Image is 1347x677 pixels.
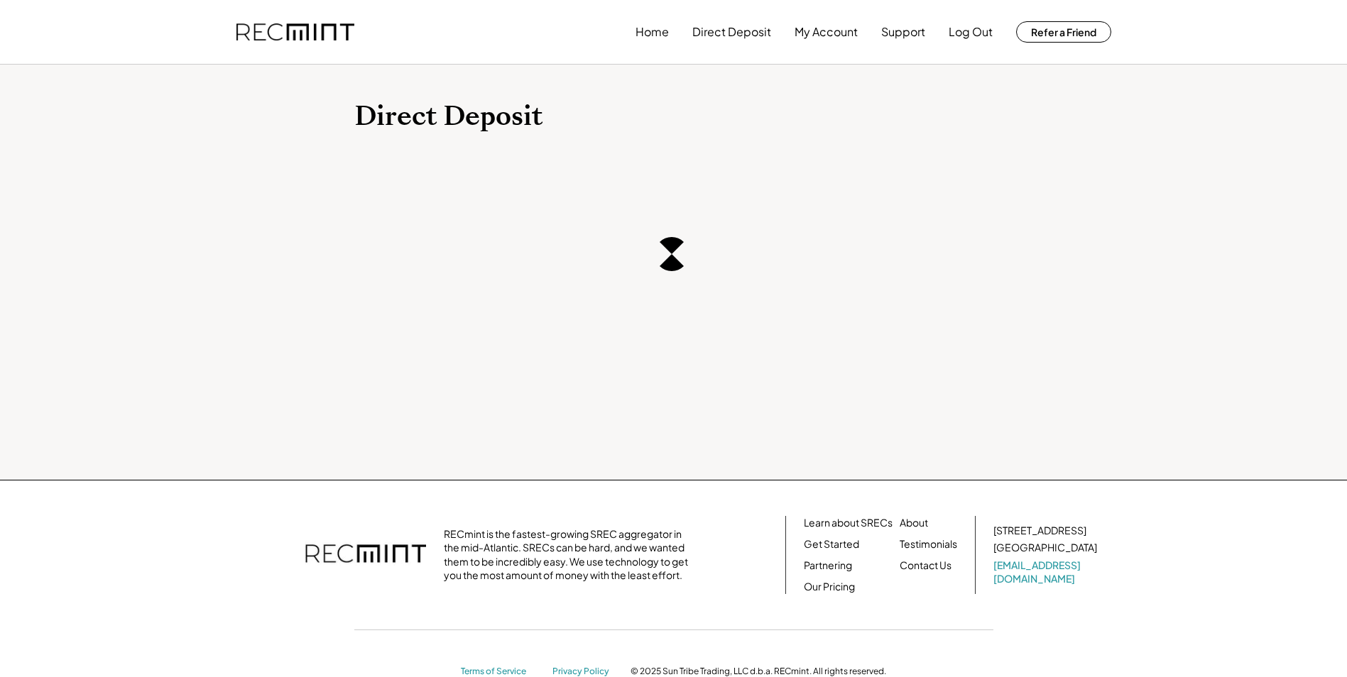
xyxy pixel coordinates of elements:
button: Support [881,18,925,46]
button: My Account [795,18,858,46]
a: Learn about SRECs [804,516,893,530]
a: Partnering [804,558,852,573]
img: recmint-logotype%403x.png [305,530,426,580]
button: Refer a Friend [1016,21,1111,43]
a: Testimonials [900,537,957,551]
h1: Direct Deposit [354,100,993,133]
a: Get Started [804,537,859,551]
div: [STREET_ADDRESS] [993,524,1086,538]
button: Home [636,18,669,46]
button: Direct Deposit [692,18,771,46]
div: RECmint is the fastest-growing SREC aggregator in the mid-Atlantic. SRECs can be hard, and we wan... [444,527,696,583]
a: Contact Us [900,558,951,573]
a: Our Pricing [804,580,855,594]
a: About [900,516,928,530]
img: recmint-logotype%403x.png [236,23,354,41]
div: [GEOGRAPHIC_DATA] [993,541,1097,555]
a: [EMAIL_ADDRESS][DOMAIN_NAME] [993,558,1100,586]
div: © 2025 Sun Tribe Trading, LLC d.b.a. RECmint. All rights reserved. [631,666,886,677]
button: Log Out [949,18,993,46]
